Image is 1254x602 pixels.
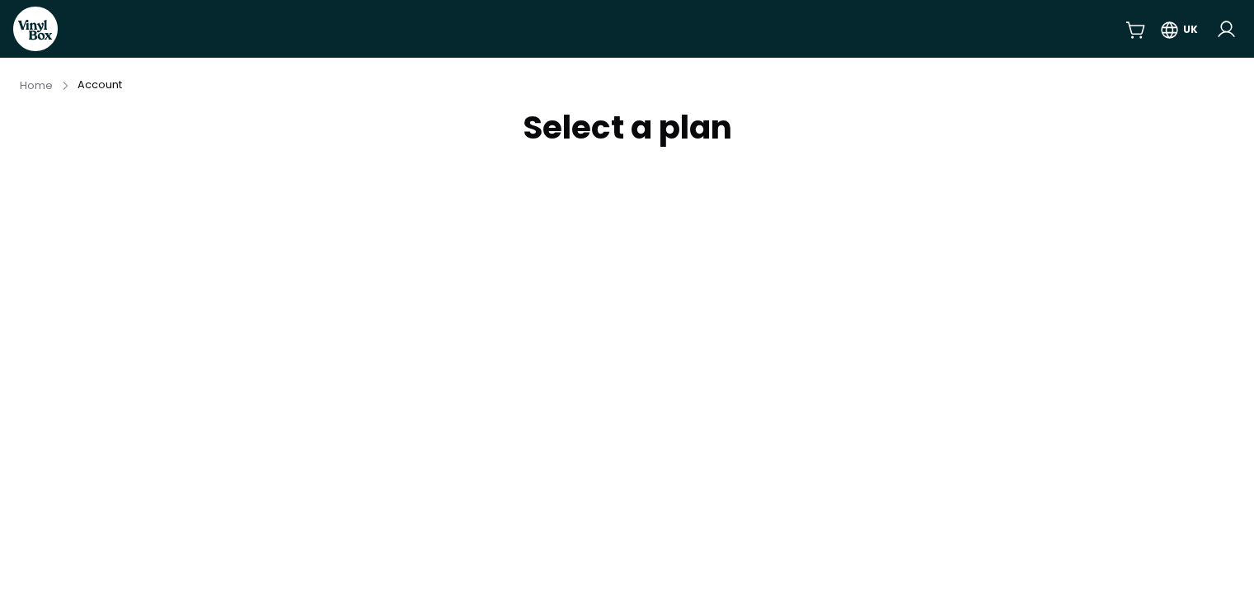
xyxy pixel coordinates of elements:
[20,77,53,93] a: Home
[20,78,53,92] span: Home
[77,77,122,92] p: Account
[1159,14,1198,44] button: UK
[1183,22,1198,37] div: UK
[120,111,1135,144] h1: Select a plan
